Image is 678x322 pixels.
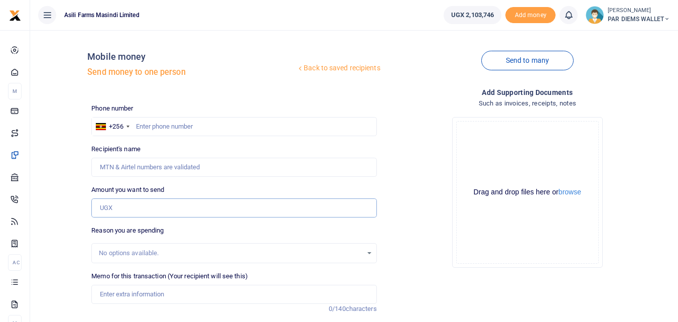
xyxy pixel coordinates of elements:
h4: Add supporting Documents [385,87,670,98]
div: +256 [109,122,123,132]
span: PAR DIEMS WALLET [608,15,670,24]
label: Recipient's name [91,144,141,154]
span: 0/140 [329,305,346,312]
a: Back to saved recipients [296,59,381,77]
label: Reason you are spending [91,226,164,236]
h4: Such as invoices, receipts, notes [385,98,670,109]
input: Enter extra information [91,285,376,304]
div: Uganda: +256 [92,118,132,136]
a: logo-small logo-large logo-large [9,11,21,19]
div: No options available. [99,248,362,258]
h5: Send money to one person [87,67,296,77]
input: UGX [91,198,376,218]
li: Wallet ballance [440,6,505,24]
a: profile-user [PERSON_NAME] PAR DIEMS WALLET [586,6,670,24]
img: logo-small [9,10,21,22]
label: Memo for this transaction (Your recipient will see this) [91,271,248,281]
li: Ac [8,254,22,271]
h4: Mobile money [87,51,296,62]
label: Amount you want to send [91,185,164,195]
li: Toup your wallet [505,7,556,24]
input: MTN & Airtel numbers are validated [91,158,376,177]
span: UGX 2,103,746 [451,10,494,20]
input: Enter phone number [91,117,376,136]
li: M [8,83,22,99]
a: UGX 2,103,746 [444,6,501,24]
div: Drag and drop files here or [457,187,598,197]
img: profile-user [586,6,604,24]
span: characters [346,305,377,312]
small: [PERSON_NAME] [608,7,670,15]
button: browse [559,188,581,195]
span: Add money [505,7,556,24]
div: File Uploader [452,117,603,268]
a: Send to many [481,51,574,70]
label: Phone number [91,103,133,114]
a: Add money [505,11,556,18]
span: Asili Farms Masindi Limited [60,11,144,20]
